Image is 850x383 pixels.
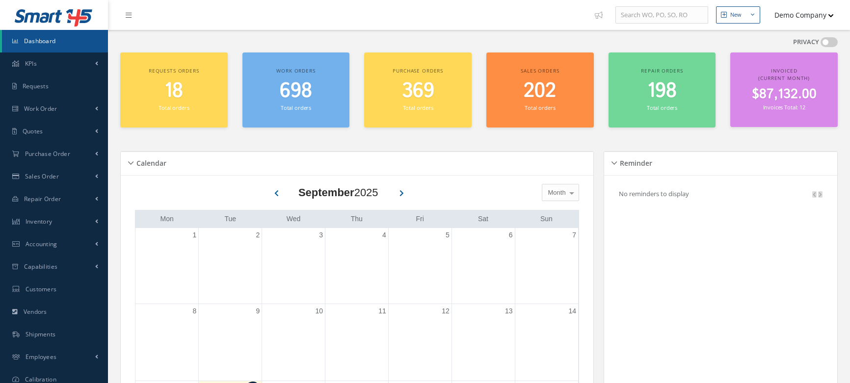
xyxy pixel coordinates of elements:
span: Capabilities [24,262,58,271]
td: September 9, 2025 [199,304,262,381]
td: September 3, 2025 [262,228,325,304]
div: New [730,11,742,19]
span: Sales orders [521,67,559,74]
a: September 9, 2025 [254,304,262,318]
a: September 4, 2025 [380,228,388,242]
a: Sunday [538,213,555,225]
span: Work orders [276,67,315,74]
span: 369 [402,77,434,105]
a: Monday [159,213,176,225]
button: Demo Company [765,5,834,25]
a: Thursday [349,213,365,225]
span: Requests orders [149,67,199,74]
td: September 7, 2025 [515,228,578,304]
a: Tuesday [222,213,238,225]
small: Total orders [281,104,311,111]
td: September 1, 2025 [135,228,199,304]
h5: Reminder [617,156,652,168]
a: Work orders 698 Total orders [242,52,350,128]
span: Requests [23,82,49,90]
p: No reminders to display [619,189,689,198]
a: September 8, 2025 [191,304,199,318]
a: September 14, 2025 [566,304,578,318]
a: Friday [414,213,425,225]
span: Month [546,188,566,198]
span: Sales Order [25,172,59,180]
td: September 12, 2025 [388,304,452,381]
small: Total orders [647,104,677,111]
span: 198 [647,77,677,105]
span: $87,132.00 [752,85,817,104]
small: Invoices Total: 12 [763,103,805,111]
a: September 6, 2025 [507,228,515,242]
td: September 8, 2025 [135,304,199,381]
a: September 7, 2025 [570,228,578,242]
a: September 11, 2025 [376,304,388,318]
label: PRIVACY [793,37,819,47]
a: Wednesday [285,213,303,225]
td: September 11, 2025 [325,304,389,381]
span: Repair orders [641,67,683,74]
a: Sales orders 202 Total orders [486,52,594,128]
td: September 5, 2025 [388,228,452,304]
span: (Current Month) [758,75,810,81]
td: September 6, 2025 [452,228,515,304]
a: September 3, 2025 [317,228,325,242]
input: Search WO, PO, SO, RO [615,6,708,24]
span: Inventory [26,217,53,226]
small: Total orders [525,104,555,111]
a: September 5, 2025 [444,228,452,242]
td: September 13, 2025 [452,304,515,381]
span: Accounting [26,240,57,248]
a: September 2, 2025 [254,228,262,242]
small: Total orders [159,104,189,111]
a: Saturday [476,213,490,225]
td: September 10, 2025 [262,304,325,381]
a: September 1, 2025 [191,228,199,242]
a: September 12, 2025 [440,304,452,318]
a: September 10, 2025 [313,304,325,318]
span: 18 [164,77,183,105]
div: 2025 [298,184,378,201]
small: Total orders [403,104,433,111]
span: 202 [524,77,556,105]
span: KPIs [25,59,37,68]
span: Invoiced [771,67,797,74]
span: Employees [26,353,57,361]
span: Customers [26,285,57,293]
span: Purchase orders [393,67,443,74]
td: September 14, 2025 [515,304,578,381]
span: 698 [280,77,312,105]
td: September 2, 2025 [199,228,262,304]
span: Dashboard [24,37,56,45]
span: Shipments [26,330,56,338]
a: September 13, 2025 [503,304,515,318]
span: Work Order [24,104,57,113]
span: Quotes [23,127,43,135]
a: Invoiced (Current Month) $87,132.00 Invoices Total: 12 [730,52,838,127]
a: Purchase orders 369 Total orders [364,52,472,128]
span: Repair Order [24,195,61,203]
b: September [298,186,354,199]
a: Requests orders 18 Total orders [120,52,228,128]
a: Repair orders 198 Total orders [609,52,716,128]
span: Purchase Order [25,150,70,158]
span: Vendors [24,307,47,316]
button: New [716,6,760,24]
a: Dashboard [2,30,108,52]
h5: Calendar [133,156,166,168]
td: September 4, 2025 [325,228,389,304]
